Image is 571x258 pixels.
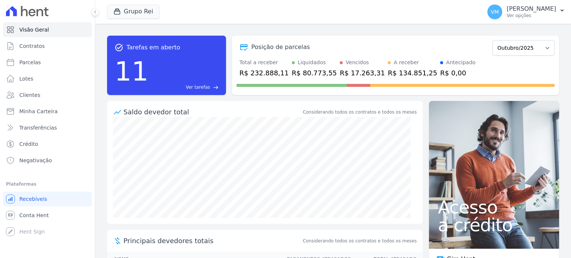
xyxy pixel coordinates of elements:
[19,124,57,131] span: Transferências
[3,153,92,168] a: Negativação
[19,108,58,115] span: Minha Carteira
[251,43,310,52] div: Posição de parcelas
[3,71,92,86] a: Lotes
[152,84,219,91] a: Ver tarefas east
[186,84,210,91] span: Ver tarefas
[507,5,556,13] p: [PERSON_NAME]
[3,192,92,206] a: Recebíveis
[440,68,475,78] div: R$ 0,00
[394,59,419,66] div: A receber
[303,109,417,115] div: Considerando todos os contratos e todos os meses
[507,13,556,19] p: Ver opções
[346,59,369,66] div: Vencidos
[303,238,417,244] span: Considerando todos os contratos e todos os meses
[446,59,475,66] div: Antecipado
[491,9,499,14] span: VM
[3,137,92,151] a: Crédito
[19,91,40,99] span: Clientes
[19,59,41,66] span: Parcelas
[123,236,301,246] span: Principais devedores totais
[123,107,301,117] div: Saldo devedor total
[3,120,92,135] a: Transferências
[3,22,92,37] a: Visão Geral
[239,59,289,66] div: Total a receber
[126,43,180,52] span: Tarefas em aberto
[114,52,149,91] div: 11
[19,157,52,164] span: Negativação
[6,180,89,189] div: Plataformas
[438,216,550,234] span: a crédito
[19,195,47,203] span: Recebíveis
[3,208,92,223] a: Conta Hent
[19,212,49,219] span: Conta Hent
[107,4,159,19] button: Grupo Rei
[19,75,33,82] span: Lotes
[213,85,219,90] span: east
[114,43,123,52] span: task_alt
[3,55,92,70] a: Parcelas
[340,68,385,78] div: R$ 17.263,31
[3,39,92,53] a: Contratos
[239,68,289,78] div: R$ 232.888,11
[19,42,45,50] span: Contratos
[438,198,550,216] span: Acesso
[19,26,49,33] span: Visão Geral
[298,59,326,66] div: Liquidados
[292,68,337,78] div: R$ 80.773,55
[19,140,38,148] span: Crédito
[481,1,571,22] button: VM [PERSON_NAME] Ver opções
[3,88,92,102] a: Clientes
[3,104,92,119] a: Minha Carteira
[388,68,437,78] div: R$ 134.851,25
